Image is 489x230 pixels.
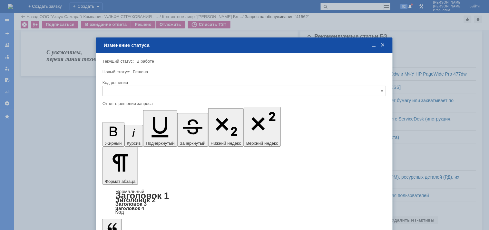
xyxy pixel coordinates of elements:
[211,141,241,146] span: Нижний индекс
[105,141,122,146] span: Жирный
[115,201,147,207] a: Заголовок 3
[208,108,244,147] button: Нижний индекс
[115,189,144,194] a: Нормальный
[244,107,281,147] button: Верхний индекс
[115,196,156,204] a: Заголовок 2
[371,42,377,48] span: Свернуть (Ctrl + M)
[143,110,177,147] button: Подчеркнутый
[105,179,135,184] span: Формат абзаца
[104,42,386,48] div: Изменение статуса
[127,141,141,146] span: Курсив
[103,69,130,74] label: Новый статус:
[137,59,154,64] span: В работе
[115,205,144,211] a: Заголовок 4
[103,101,385,106] div: Отчет о решении запроса
[124,125,143,147] button: Курсив
[103,122,124,147] button: Жирный
[133,69,148,74] span: Решена
[115,209,124,215] a: Код
[380,42,386,48] span: Закрыть
[246,141,278,146] span: Верхний индекс
[103,189,386,214] div: Формат абзаца
[146,141,174,146] span: Подчеркнутый
[177,113,208,147] button: Зачеркнутый
[180,141,206,146] span: Зачеркнутый
[103,147,138,185] button: Формат абзаца
[103,59,134,64] label: Текущий статус:
[103,80,385,85] div: Код решения
[115,191,169,201] a: Заголовок 1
